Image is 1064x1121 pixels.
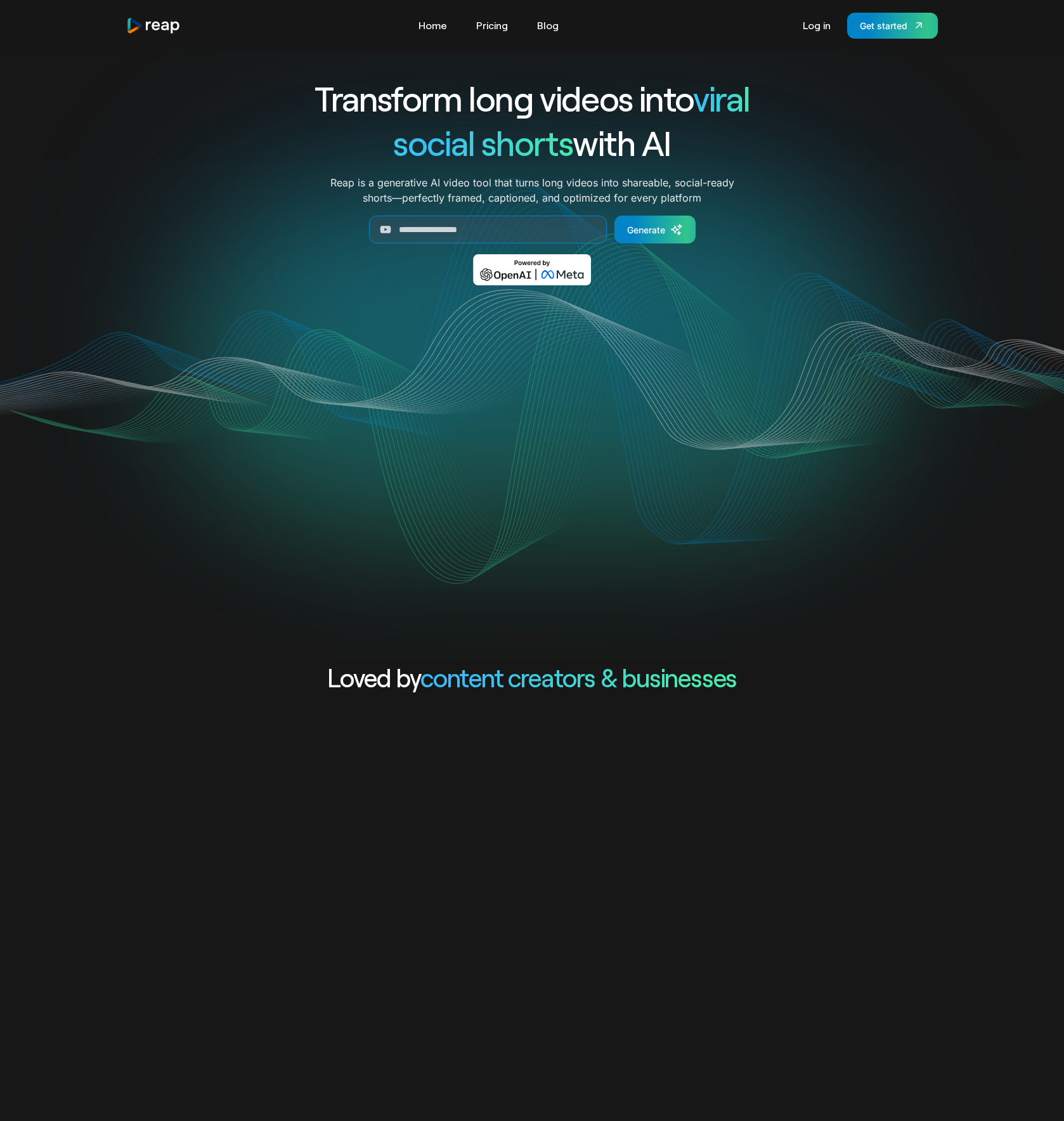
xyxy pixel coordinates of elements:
form: Generate Form [268,216,796,243]
a: Generate [614,216,696,243]
a: Blog [531,15,565,36]
a: Get started [847,13,938,39]
span: social shorts [393,122,573,163]
span: content creators & businesses [420,662,737,692]
a: Log in [796,15,837,36]
a: Home [412,15,453,36]
video: Your browser does not support the video tag. [277,304,788,559]
img: reap logo [126,17,181,34]
h1: Transform long videos into [268,76,796,120]
span: viral [693,77,749,119]
div: Generate [627,223,665,237]
a: home [126,17,181,34]
img: Powered by OpenAI & Meta [473,254,592,285]
a: Pricing [470,15,514,36]
p: Reap is a generative AI video tool that turns long videos into shareable, social-ready shorts—per... [330,175,734,205]
h1: with AI [268,120,796,165]
div: Get started [860,19,907,32]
